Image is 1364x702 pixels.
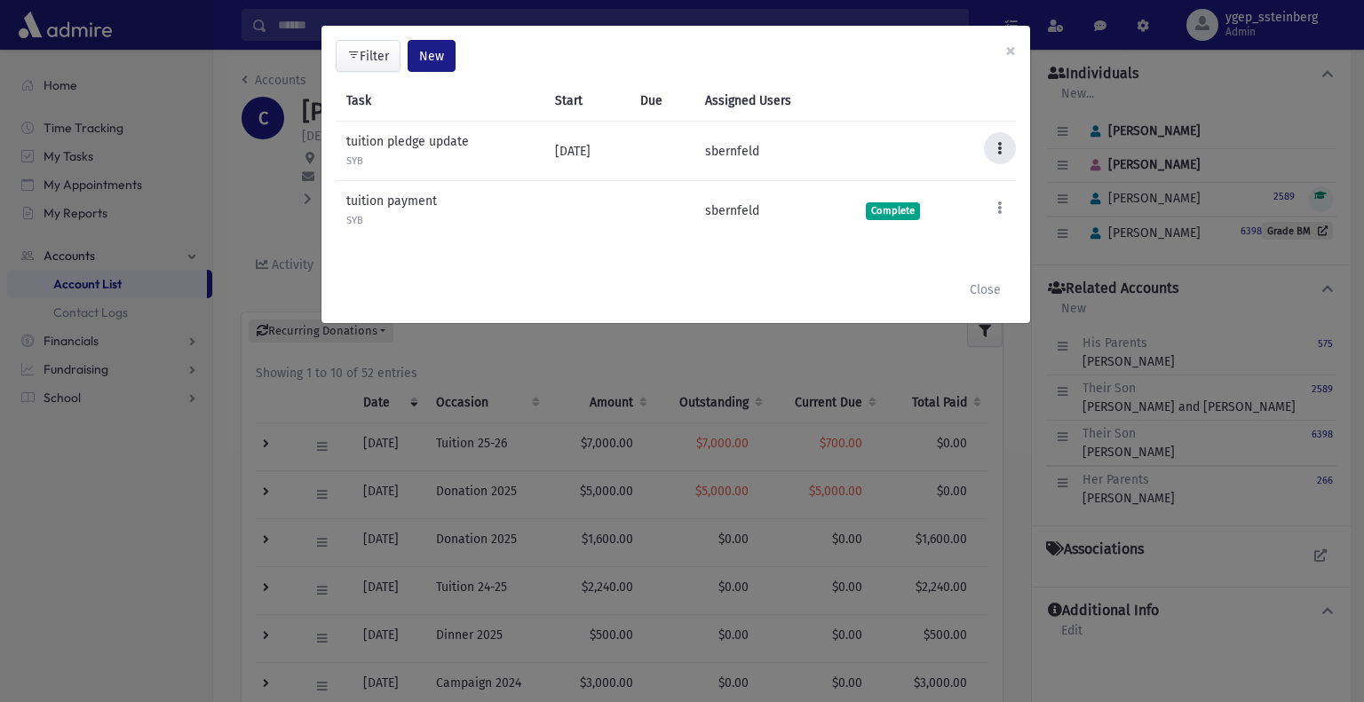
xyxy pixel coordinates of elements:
button: Close [958,273,1012,305]
th: Due [630,81,694,122]
td: sbernfeld [694,181,855,241]
th: Task [336,81,545,122]
div: tuition pledge update [346,132,476,151]
span: New [419,49,444,64]
span: Complete [866,202,920,219]
div: tuition payment [346,192,444,210]
td: sbernfeld [694,122,855,181]
button: Filter [336,40,400,72]
button: New [408,40,456,72]
td: [DATE] [544,122,630,181]
small: SYB [346,155,363,167]
th: Start [544,81,630,122]
button: × [991,26,1030,75]
th: Assigned Users [694,81,855,122]
small: SYB [346,215,363,226]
